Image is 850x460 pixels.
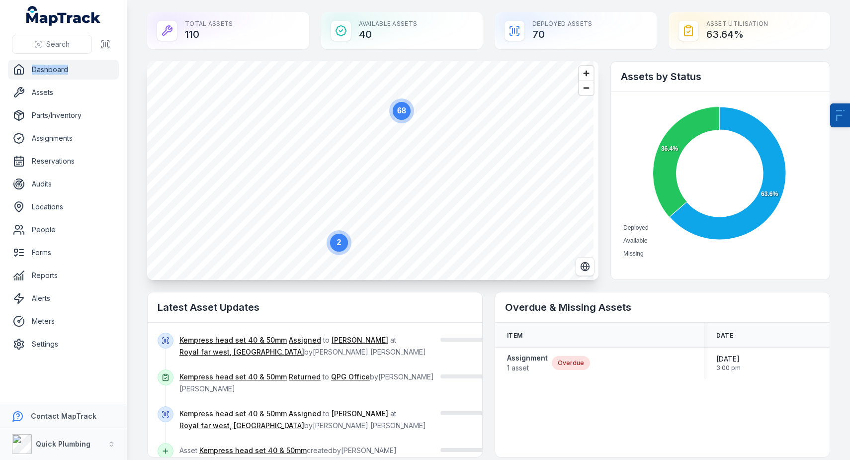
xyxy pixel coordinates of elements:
a: Royal far west, [GEOGRAPHIC_DATA] [179,347,304,357]
a: Assignment1 asset [507,353,548,373]
h2: Overdue & Missing Assets [505,300,820,314]
span: Deployed [623,224,649,231]
span: 3:00 pm [716,364,741,372]
a: [PERSON_NAME] [332,409,388,419]
button: Zoom in [579,66,594,81]
a: Assets [8,83,119,102]
button: Switch to Satellite View [576,257,595,276]
h2: Latest Asset Updates [158,300,472,314]
a: Dashboard [8,60,119,80]
strong: Contact MapTrack [31,412,96,420]
button: Zoom out [579,81,594,95]
a: Reservations [8,151,119,171]
span: Available [623,237,647,244]
a: Parts/Inventory [8,105,119,125]
span: Search [46,39,70,49]
a: Returned [289,372,321,382]
a: Kempress head set 40 & 50mm [179,409,287,419]
a: Alerts [8,288,119,308]
span: to at by [PERSON_NAME] [PERSON_NAME] [179,336,426,356]
a: MapTrack [26,6,101,26]
h2: Assets by Status [621,70,820,84]
a: Assigned [289,409,321,419]
a: QPG Office [331,372,370,382]
a: Kempress head set 40 & 50mm [179,335,287,345]
a: Forms [8,243,119,263]
a: Assignments [8,128,119,148]
a: Kempress head set 40 & 50mm [179,372,287,382]
span: Missing [623,250,644,257]
time: 29/07/2025, 3:00:00 pm [716,354,741,372]
span: 1 asset [507,363,548,373]
span: Item [507,332,522,340]
a: Settings [8,334,119,354]
a: [PERSON_NAME] [332,335,388,345]
text: 2 [337,238,341,247]
strong: Assignment [507,353,548,363]
a: People [8,220,119,240]
button: Search [12,35,92,54]
strong: Quick Plumbing [36,440,90,448]
span: to at by [PERSON_NAME] [PERSON_NAME] [179,409,426,430]
a: Meters [8,311,119,331]
a: Locations [8,197,119,217]
div: Overdue [552,356,590,370]
a: Audits [8,174,119,194]
text: 68 [397,106,406,115]
span: Date [716,332,733,340]
canvas: Map [147,61,594,280]
a: Kempress head set 40 & 50mm [199,446,307,456]
a: Assigned [289,335,321,345]
a: Reports [8,266,119,285]
a: Royal far west, [GEOGRAPHIC_DATA] [179,421,304,431]
span: [DATE] [716,354,741,364]
span: to by [PERSON_NAME] [PERSON_NAME] [179,372,434,393]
